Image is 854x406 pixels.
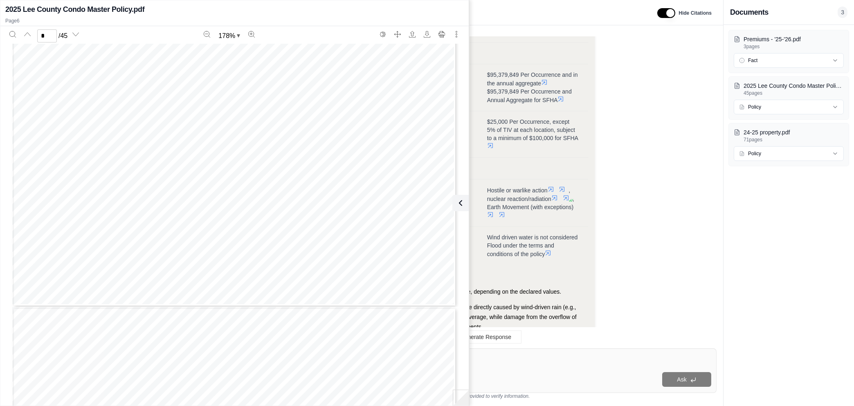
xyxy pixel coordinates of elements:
p: 2025 Lee County Condo Master Policy.pdf [744,82,844,90]
button: Previous page [21,28,34,41]
button: Premiums - '25-'26.pdf3pages [734,35,844,50]
span: deductible under this policy, then the amount to be deducted [205,385,405,393]
input: Enter a page number [37,29,57,42]
span: deductible under this policy, then no deductible shall apply hereunder. [137,368,364,376]
span: Hide Citations [679,10,712,16]
button: Ask [662,372,711,387]
button: Zoom out [200,28,213,41]
p: Page 6 [5,18,464,24]
button: Print [435,28,448,41]
button: Zoom in [245,28,258,41]
p: 24-25 property.pdf [744,128,844,136]
span: However, if [369,368,405,376]
h3: Documents [730,7,769,18]
h2: 2025 Lee County Condo Master Policy.pdf [5,4,144,15]
button: 2025 Lee County Condo Master Policy.pdf45pages [734,82,844,96]
span: Hostile or warlike action [487,187,548,194]
span: flood [185,385,202,393]
span: payable under such National [137,360,228,368]
button: 24-25 property.pdf71pages [734,128,844,143]
button: Regenerate Response [437,330,521,344]
button: Switch to the dark theme [376,28,389,41]
span: $25,000 Per Occurrence, except 5% of TIV at each location, subject to a minimum of $100,000 for SFHA [487,118,578,141]
button: Open file [406,28,419,41]
span: Insurance Policy(s) exceed the applicable [252,360,385,368]
div: *Use references provided to verify information. [242,393,717,399]
p: Premiums - '25-'26.pdf [744,35,844,43]
p: 71 pages [744,136,844,143]
button: Search [6,28,19,41]
span: flood [387,360,405,368]
span: / 45 [58,31,67,41]
button: More actions [450,28,463,41]
button: Download [420,28,434,41]
span: Insurance Policy(s) is less than [303,377,406,384]
p: 3 pages [744,43,844,50]
span: 3 [838,7,847,18]
span: the applicable [137,385,182,393]
p: 45 pages [744,90,844,96]
button: Next page [69,28,82,41]
button: Zoom document [215,29,243,42]
span: Ask [677,376,686,383]
span: 178 % [218,31,235,41]
span: hereunder shall not exceed the difference between the amount to be paid under the [137,394,405,401]
span: Flood [281,377,299,384]
span: Regenerate Response [454,334,511,340]
span: Flood [231,360,249,368]
span: clause is crucial. Damage directly caused by wind-driven rain (e.g., broken windows allowing rain... [263,304,577,330]
span: $95,379,849 Per Occurrence and Annual Aggregate for SFHA [487,88,572,103]
span: Wind driven water is not considered Flood under the terms and conditions of the policy [487,234,578,257]
span: $95,379,849 Per Occurrence and in the annual aggregate [487,71,578,87]
span: the amount to be paid under such National [137,377,278,384]
button: Full screen [391,28,404,41]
